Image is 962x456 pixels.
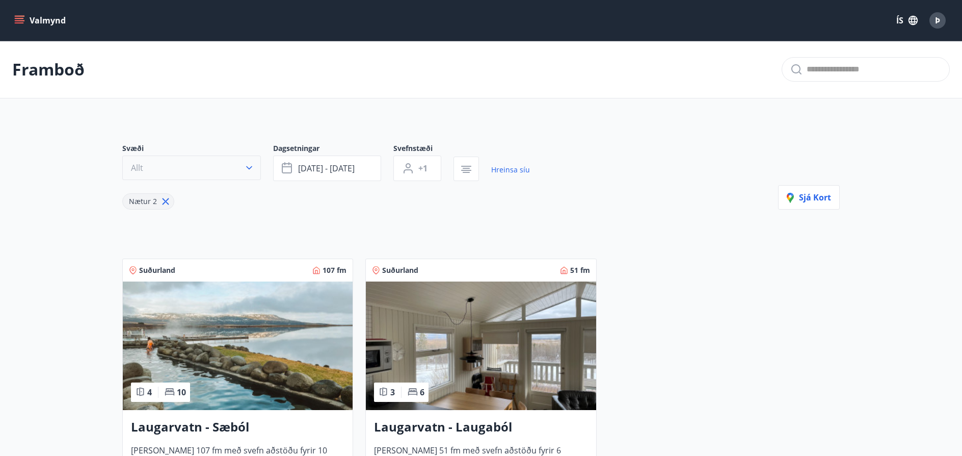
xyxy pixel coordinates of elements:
span: Svæði [122,143,273,156]
img: Paella dish [123,282,353,410]
span: 10 [177,387,186,398]
span: 3 [390,387,395,398]
h3: Laugarvatn - Laugaból [374,418,587,437]
span: +1 [418,163,427,174]
span: Þ [935,15,940,26]
span: Allt [131,162,143,173]
h3: Laugarvatn - Sæból [131,418,344,437]
span: Sjá kort [787,192,831,203]
span: [DATE] - [DATE] [298,163,355,174]
span: Svefnstæði [393,143,453,156]
button: Sjá kort [778,185,840,210]
p: Framboð [12,58,85,81]
button: [DATE] - [DATE] [273,156,381,181]
span: 107 fm [323,265,346,275]
button: +1 [393,156,441,181]
span: 51 fm [570,265,590,275]
div: Nætur 2 [122,193,174,210]
span: 4 [147,387,152,398]
a: Hreinsa síu [491,159,530,181]
span: Nætur 2 [129,196,157,206]
button: ÍS [891,11,923,30]
button: menu [12,11,70,30]
button: Þ [925,8,950,33]
span: 6 [420,387,424,398]
span: Suðurland [139,265,175,275]
button: Allt [122,156,261,180]
span: Suðurland [382,265,418,275]
img: Paella dish [366,282,596,410]
span: Dagsetningar [273,143,393,156]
